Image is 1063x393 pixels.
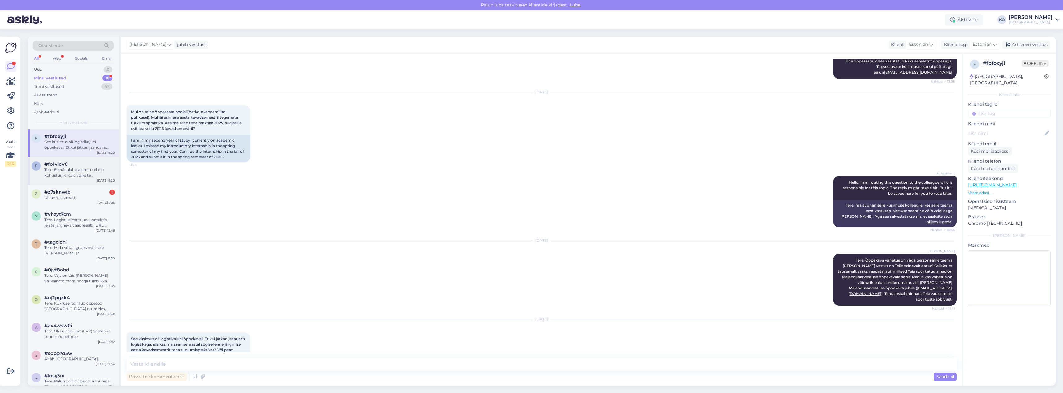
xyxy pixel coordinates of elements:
div: Tere. Kukrusel toimub õppetöö [GEOGRAPHIC_DATA] ruumides, [GEOGRAPHIC_DATA], aadressil [STREET_AD... [44,301,115,312]
span: f [35,136,37,140]
div: Web [52,54,62,62]
div: [DATE] [127,238,957,243]
div: Kliendi info [968,92,1051,97]
div: See küsimus oli logistikajuhi õppekaval. Et kui jätkan jaanuaris logistikaga, siis kas ma saan se... [44,139,115,150]
span: v [35,214,37,218]
span: o [35,297,38,302]
div: [DATE] 8:48 [97,312,115,316]
span: Nähtud ✓ 11:41 [932,306,955,311]
span: #av4wsw0i [44,323,72,328]
div: [GEOGRAPHIC_DATA] [1009,20,1052,25]
span: s [35,353,37,357]
div: All [33,54,40,62]
div: 2 / 3 [5,161,16,167]
p: Kliendi nimi [968,121,1051,127]
div: [DATE] [127,89,957,95]
div: Aitäh. [GEOGRAPHIC_DATA]. [44,356,115,362]
span: #0jvf8ohd [44,267,69,273]
span: Otsi kliente [38,42,63,49]
span: Minu vestlused [59,120,87,126]
p: Märkmed [968,242,1051,249]
div: Email [101,54,114,62]
div: AI Assistent [34,92,57,98]
span: #tagcixhl [44,239,67,245]
div: 18 [102,75,112,81]
div: [DATE] 11:50 [96,256,115,261]
span: Nähtud ✓ 13:05 [931,79,955,84]
div: Privaatne kommentaar [127,373,187,381]
span: Hello, I am routing this question to the colleague who is responsible for this topic. The reply m... [843,180,953,196]
span: f [973,62,976,66]
span: #oj2pgzk4 [44,295,70,301]
p: Operatsioonisüsteem [968,198,1051,205]
div: Tere. Mida võtan grupivestlusele [PERSON_NAME]? [44,245,115,256]
input: Lisa tag [968,109,1051,118]
div: [DATE] 9:20 [97,150,115,155]
div: Minu vestlused [34,75,66,81]
div: Tiimi vestlused [34,83,64,90]
span: z [35,191,37,196]
span: Luba [568,2,582,8]
div: Küsi telefoninumbrit [968,164,1018,173]
p: Chrome [TECHNICAL_ID] [968,220,1051,227]
span: #z7sknwjb [44,189,70,195]
div: [DATE] 9:12 [98,340,115,344]
div: KO [997,15,1006,24]
span: #sopp7d5w [44,351,72,356]
span: [PERSON_NAME] [928,249,955,254]
div: tänan vastamast [44,195,115,200]
div: [PERSON_NAME] [968,233,1051,238]
div: [DATE] 12:49 [96,228,115,233]
span: #fo1vldv6 [44,161,67,167]
div: Vaata siia [5,139,16,167]
span: 10:46 [129,163,152,167]
div: [DATE] [127,316,957,322]
span: Estonian [909,41,928,48]
div: Tere. Logistikainstituudi kontaktid leiate järgnevalt aadressilt: [URL][DOMAIN_NAME] [44,217,115,228]
span: Offline [1022,60,1049,67]
img: Askly Logo [5,42,17,53]
div: Tere. Eelnädalal osalemine ei ole kohustuslik, kuid võiksite mitteosalemisest siiski teada anda i... [44,167,115,178]
div: [PERSON_NAME] [1009,15,1052,20]
p: Kliendi tag'id [968,101,1051,108]
p: [MEDICAL_DATA] [968,205,1051,211]
div: Aktiivne [945,14,983,25]
div: 1 [109,190,115,195]
div: Socials [74,54,89,62]
p: Klienditeekond [968,175,1051,182]
a: [URL][DOMAIN_NAME] [968,182,1017,188]
p: Kliendi email [968,141,1051,147]
p: Vaata edasi ... [968,190,1051,196]
span: #lnsij3ni [44,373,64,378]
div: Uus [34,66,42,73]
span: AI Assistent [932,171,955,176]
div: [GEOGRAPHIC_DATA], [GEOGRAPHIC_DATA] [970,73,1044,86]
div: Tere, ma suunan selle küsimuse kolleegile, kes selle teema eest vastutab. Vastuse saamine võib ve... [833,200,957,227]
div: Kõik [34,100,43,107]
a: [PERSON_NAME][GEOGRAPHIC_DATA] [1009,15,1059,25]
div: [DATE] 9:20 [97,178,115,183]
div: Arhiveeri vestlus [1002,41,1050,49]
div: Arhiveeritud [34,109,59,115]
a: [EMAIL_ADDRESS][DOMAIN_NAME] [884,70,952,75]
span: 0 [35,269,37,274]
div: # fbfoxyji [983,60,1022,67]
span: Tere. Õppekava vahetus on väga personaalne teema [PERSON_NAME] vastus on Teile eelnevalt antud. S... [838,258,953,301]
span: #vhzyt7cm [44,211,71,217]
p: Kliendi telefon [968,158,1051,164]
span: l [35,375,37,380]
span: f [35,164,37,168]
div: I am in my second year of study (currently on academic leave). I missed my introductory internshi... [127,135,250,162]
span: Estonian [973,41,992,48]
span: [PERSON_NAME] [129,41,166,48]
div: [DATE] 13:35 [96,284,115,288]
div: [DATE] 12:54 [96,362,115,366]
span: Nähtud ✓ 10:46 [930,228,955,232]
div: juhib vestlust [175,41,206,48]
div: Tere. Palun pöörduge oma murega [EMAIL_ADDRESS][DOMAIN_NAME] [44,378,115,390]
div: 42 [101,83,112,90]
div: 0 [104,66,112,73]
span: #fbfoxyji [44,134,66,139]
div: [DATE] 7:25 [97,200,115,205]
div: Tere. Üks ainepunkt (EAP) vastab 26 tunnile õppetööle [44,328,115,340]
